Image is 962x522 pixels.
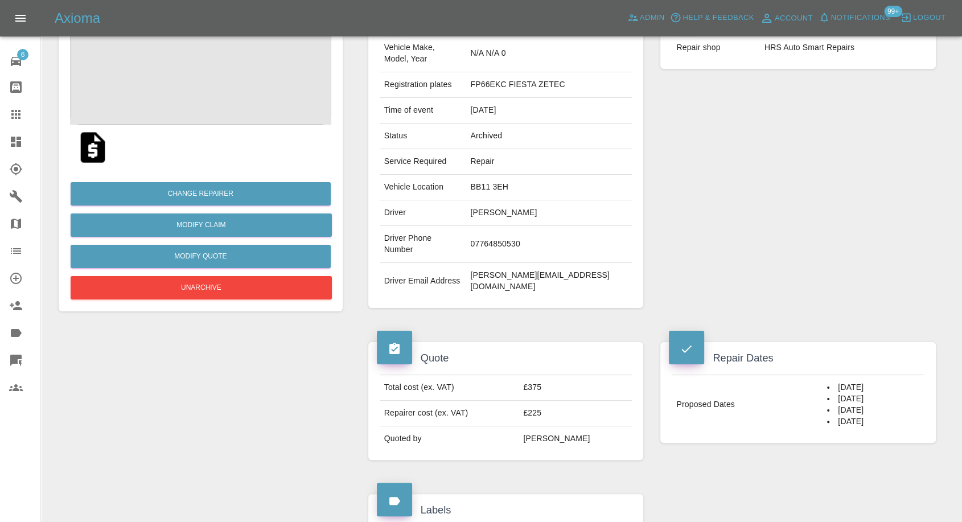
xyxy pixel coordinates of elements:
td: Archived [466,124,632,149]
td: [PERSON_NAME] [519,426,632,451]
img: d6cbc278-e542-485a-a44c-f12da871bc0c [70,11,331,125]
td: Status [380,124,466,149]
td: Registration plates [380,72,466,98]
td: Repairer cost (ex. VAT) [380,401,519,426]
button: Unarchive [71,276,332,299]
td: Quoted by [380,426,519,451]
td: Service Required [380,149,466,175]
td: £375 [519,375,632,401]
td: FP66EKC FIESTA ZETEC [466,72,632,98]
td: Time of event [380,98,466,124]
td: Vehicle Location [380,175,466,200]
span: Notifications [831,11,890,24]
td: Repair shop [672,35,760,60]
h5: Axioma [55,9,100,27]
span: Help & Feedback [683,11,754,24]
a: Account [757,9,816,27]
button: Notifications [816,9,893,27]
button: Logout [898,9,948,27]
td: Vehicle Make, Model, Year [380,35,466,72]
li: [DATE] [827,416,920,428]
h4: Quote [377,351,635,366]
span: Admin [640,11,665,24]
button: Open drawer [7,5,34,32]
td: Repair [466,149,632,175]
td: £225 [519,401,632,426]
td: HRS Auto Smart Repairs [760,35,924,60]
h4: Labels [377,503,635,518]
span: Logout [913,11,945,24]
li: [DATE] [827,382,920,393]
td: Driver [380,200,466,226]
h4: Repair Dates [669,351,927,366]
td: Driver Email Address [380,263,466,299]
td: 07764850530 [466,226,632,263]
li: [DATE] [827,405,920,416]
span: Account [775,12,813,25]
img: qt_1RxreJA4aDea5wMj0BXGVpdk [75,129,111,166]
td: [DATE] [466,98,632,124]
span: 6 [17,49,28,60]
li: [DATE] [827,393,920,405]
a: Admin [624,9,668,27]
a: Modify Claim [71,213,332,237]
td: Driver Phone Number [380,226,466,263]
button: Help & Feedback [667,9,757,27]
td: BB11 3EH [466,175,632,200]
td: [PERSON_NAME][EMAIL_ADDRESS][DOMAIN_NAME] [466,263,632,299]
td: [PERSON_NAME] [466,200,632,226]
button: Modify Quote [71,245,331,268]
button: Change Repairer [71,182,331,205]
span: 99+ [884,6,902,17]
td: N/A N/A 0 [466,35,632,72]
td: Total cost (ex. VAT) [380,375,519,401]
td: Proposed Dates [672,375,823,434]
